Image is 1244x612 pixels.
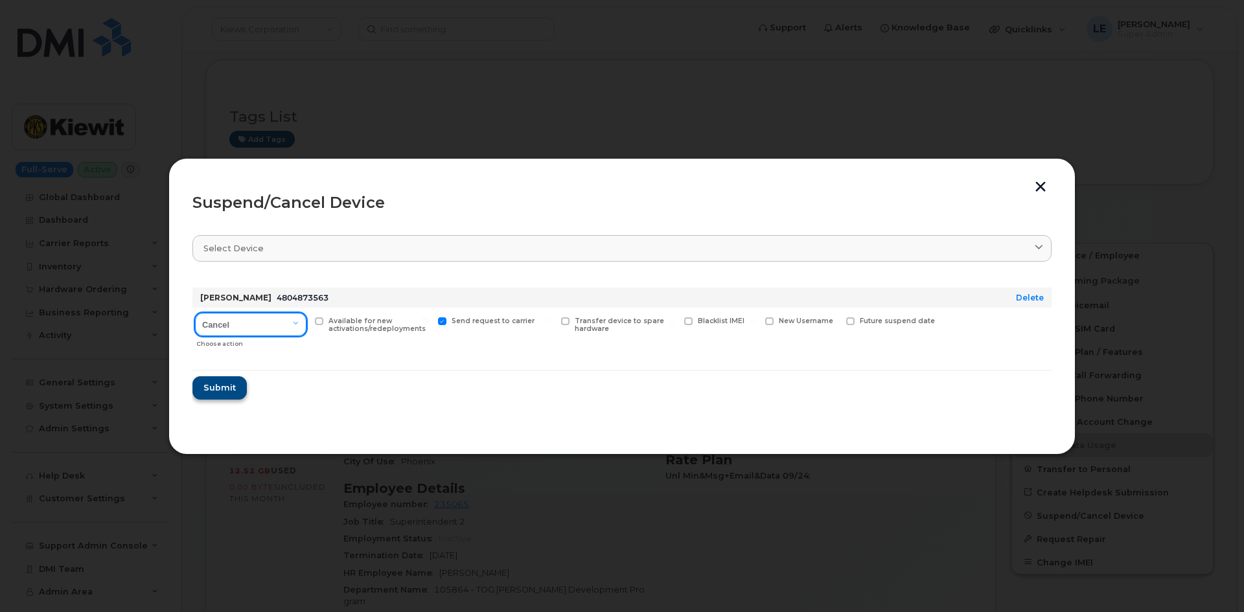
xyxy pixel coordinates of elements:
input: Available for new activations/redeployments [299,317,306,324]
span: Blacklist IMEI [698,317,744,325]
span: Future suspend date [860,317,935,325]
a: Delete [1016,293,1044,302]
span: 4804873563 [277,293,328,302]
span: Available for new activations/redeployments [328,317,426,334]
span: Select device [203,242,264,255]
div: Choose action [196,334,306,349]
span: Transfer device to spare hardware [575,317,664,334]
a: Select device [192,235,1052,262]
iframe: Messenger Launcher [1188,556,1234,602]
span: Send request to carrier [452,317,535,325]
input: Blacklist IMEI [669,317,675,324]
span: New Username [779,317,833,325]
strong: [PERSON_NAME] [200,293,271,302]
div: Suspend/Cancel Device [192,195,1052,210]
input: Future suspend date [831,317,837,324]
input: New Username [750,317,756,324]
button: Submit [192,376,247,400]
input: Transfer device to spare hardware [546,317,552,324]
input: Send request to carrier [422,317,429,324]
span: Submit [203,381,236,394]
